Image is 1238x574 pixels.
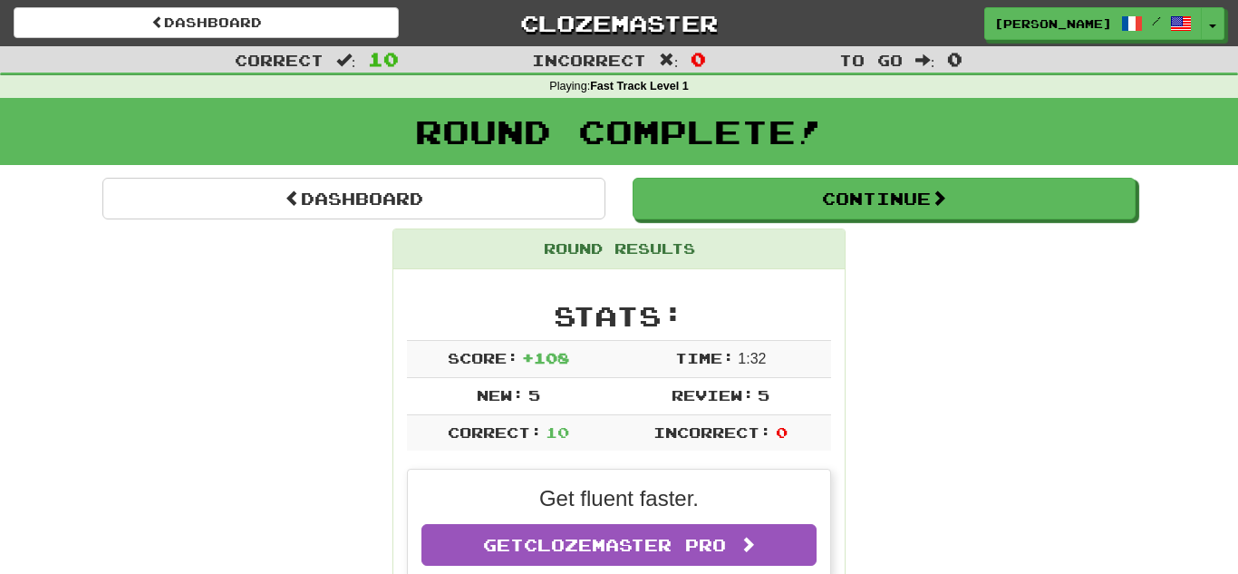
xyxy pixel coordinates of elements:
[448,349,518,366] span: Score:
[421,524,817,566] a: GetClozemaster Pro
[6,113,1232,150] h1: Round Complete!
[235,51,324,69] span: Correct
[407,301,831,331] h2: Stats:
[590,80,689,92] strong: Fast Track Level 1
[1152,15,1161,27] span: /
[738,351,766,366] span: 1 : 32
[102,178,605,219] a: Dashboard
[633,178,1136,219] button: Continue
[839,51,903,69] span: To go
[546,423,569,441] span: 10
[522,349,569,366] span: + 108
[675,349,734,366] span: Time:
[776,423,788,441] span: 0
[532,51,646,69] span: Incorrect
[426,7,811,39] a: Clozemaster
[984,7,1202,40] a: [PERSON_NAME] /
[758,386,769,404] span: 5
[421,483,817,514] p: Get fluent faster.
[994,15,1112,32] span: [PERSON_NAME]
[14,7,399,38] a: Dashboard
[659,53,679,68] span: :
[368,48,399,70] span: 10
[448,423,542,441] span: Correct:
[528,386,540,404] span: 5
[915,53,935,68] span: :
[672,386,754,404] span: Review:
[653,423,771,441] span: Incorrect:
[477,386,524,404] span: New:
[691,48,706,70] span: 0
[336,53,356,68] span: :
[947,48,962,70] span: 0
[393,229,845,269] div: Round Results
[524,535,726,555] span: Clozemaster Pro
